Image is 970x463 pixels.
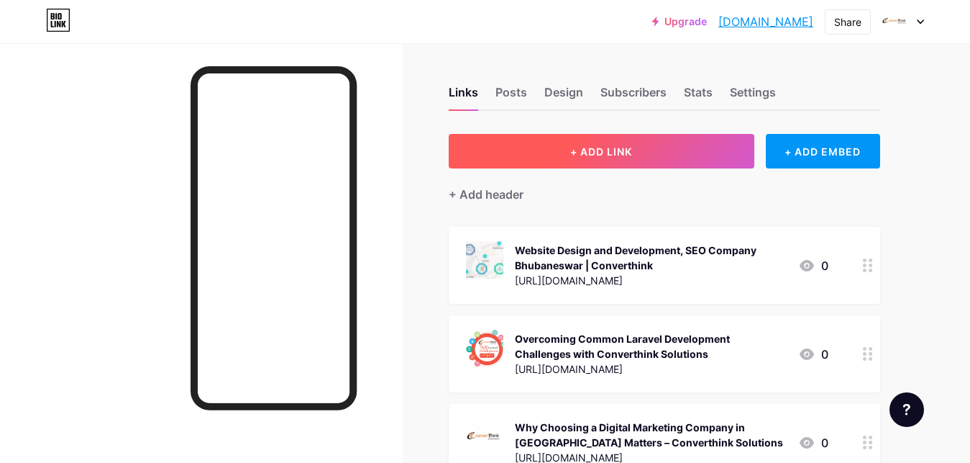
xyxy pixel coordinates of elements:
img: Overcoming Common Laravel Development Challenges with Converthink Solutions [466,330,503,367]
img: Why Choosing a Digital Marketing Company in India Matters – Converthink Solutions [466,418,503,456]
img: Website Design and Development, SEO Company Bhubaneswar | Converthink [466,241,503,279]
a: [DOMAIN_NAME] [718,13,813,30]
div: 0 [798,346,828,363]
div: 0 [798,434,828,451]
div: + Add header [449,186,523,203]
div: Settings [730,84,776,109]
div: Website Design and Development, SEO Company Bhubaneswar | Converthink [515,243,787,273]
div: Share [834,14,861,30]
span: + ADD LINK [570,145,632,158]
div: 0 [798,257,828,274]
div: Subscribers [600,84,667,109]
div: + ADD EMBED [766,134,880,168]
div: Links [449,84,478,109]
button: + ADD LINK [449,134,754,168]
div: [URL][DOMAIN_NAME] [515,361,787,377]
div: [URL][DOMAIN_NAME] [515,273,787,288]
div: Stats [684,84,713,109]
img: converthink [882,8,909,35]
div: Overcoming Common Laravel Development Challenges with Converthink Solutions [515,331,787,361]
div: Posts [495,84,527,109]
a: Upgrade [652,16,707,27]
div: Why Choosing a Digital Marketing Company in [GEOGRAPHIC_DATA] Matters – Converthink Solutions [515,420,787,450]
div: Design [544,84,583,109]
